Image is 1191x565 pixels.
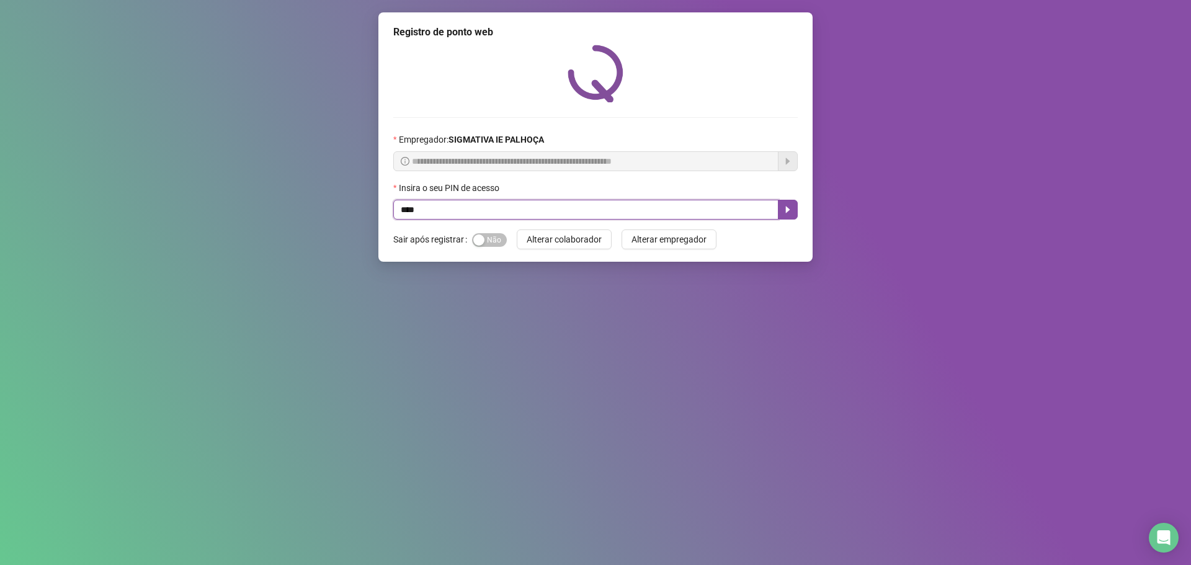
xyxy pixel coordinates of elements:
span: info-circle [401,157,409,166]
span: caret-right [783,205,793,215]
button: Alterar empregador [622,229,716,249]
label: Insira o seu PIN de acesso [393,181,507,195]
div: Open Intercom Messenger [1149,523,1179,553]
span: Alterar empregador [631,233,707,246]
button: Alterar colaborador [517,229,612,249]
img: QRPoint [568,45,623,102]
span: Empregador : [399,133,544,146]
strong: SIGMATIVA IE PALHOÇA [448,135,544,145]
span: Alterar colaborador [527,233,602,246]
label: Sair após registrar [393,229,472,249]
div: Registro de ponto web [393,25,798,40]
